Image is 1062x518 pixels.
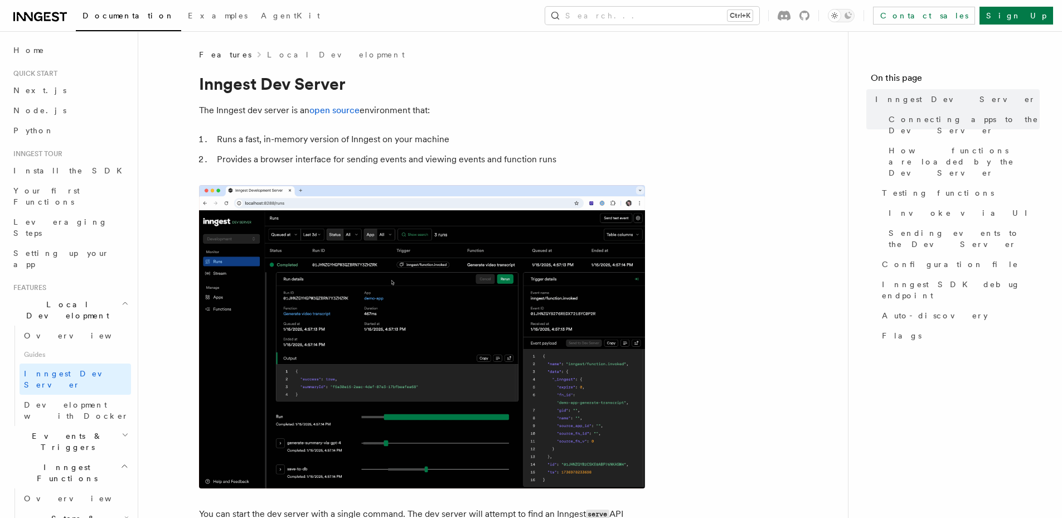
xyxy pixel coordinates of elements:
[9,40,131,60] a: Home
[9,457,131,488] button: Inngest Functions
[9,430,122,453] span: Events & Triggers
[877,274,1040,306] a: Inngest SDK debug endpoint
[20,488,131,509] a: Overview
[882,259,1019,270] span: Configuration file
[9,426,131,457] button: Events & Triggers
[877,183,1040,203] a: Testing functions
[181,3,254,30] a: Examples
[9,181,131,212] a: Your first Functions
[889,227,1040,250] span: Sending events to the Dev Server
[882,187,994,199] span: Testing functions
[13,249,109,269] span: Setting up your app
[9,326,131,426] div: Local Development
[882,279,1040,301] span: Inngest SDK debug endpoint
[199,103,645,118] p: The Inngest dev server is an environment that:
[214,132,645,147] li: Runs a fast, in-memory version of Inngest on your machine
[9,120,131,141] a: Python
[545,7,759,25] button: Search...Ctrl+K
[9,462,120,484] span: Inngest Functions
[9,243,131,274] a: Setting up your app
[261,11,320,20] span: AgentKit
[882,310,988,321] span: Auto-discovery
[309,105,360,115] a: open source
[199,74,645,94] h1: Inngest Dev Server
[884,203,1040,223] a: Invoke via UI
[877,306,1040,326] a: Auto-discovery
[24,494,139,503] span: Overview
[20,346,131,364] span: Guides
[9,299,122,321] span: Local Development
[9,100,131,120] a: Node.js
[9,69,57,78] span: Quick start
[267,49,405,60] a: Local Development
[254,3,327,30] a: AgentKit
[877,326,1040,346] a: Flags
[871,89,1040,109] a: Inngest Dev Server
[9,283,46,292] span: Features
[9,294,131,326] button: Local Development
[199,49,251,60] span: Features
[979,7,1053,25] a: Sign Up
[884,109,1040,141] a: Connecting apps to the Dev Server
[13,45,45,56] span: Home
[13,217,108,238] span: Leveraging Steps
[214,152,645,167] li: Provides a browser interface for sending events and viewing events and function runs
[13,126,54,135] span: Python
[20,326,131,346] a: Overview
[24,331,139,340] span: Overview
[83,11,174,20] span: Documentation
[871,71,1040,89] h4: On this page
[20,364,131,395] a: Inngest Dev Server
[9,149,62,158] span: Inngest tour
[889,114,1040,136] span: Connecting apps to the Dev Server
[188,11,248,20] span: Examples
[13,166,129,175] span: Install the SDK
[875,94,1036,105] span: Inngest Dev Server
[884,141,1040,183] a: How functions are loaded by the Dev Server
[882,330,922,341] span: Flags
[13,86,66,95] span: Next.js
[873,7,975,25] a: Contact sales
[828,9,855,22] button: Toggle dark mode
[884,223,1040,254] a: Sending events to the Dev Server
[76,3,181,31] a: Documentation
[9,80,131,100] a: Next.js
[728,10,753,21] kbd: Ctrl+K
[24,400,129,420] span: Development with Docker
[889,207,1037,219] span: Invoke via UI
[24,369,119,389] span: Inngest Dev Server
[13,106,66,115] span: Node.js
[13,186,80,206] span: Your first Functions
[20,395,131,426] a: Development with Docker
[9,212,131,243] a: Leveraging Steps
[199,185,645,488] img: Dev Server Demo
[877,254,1040,274] a: Configuration file
[889,145,1040,178] span: How functions are loaded by the Dev Server
[9,161,131,181] a: Install the SDK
